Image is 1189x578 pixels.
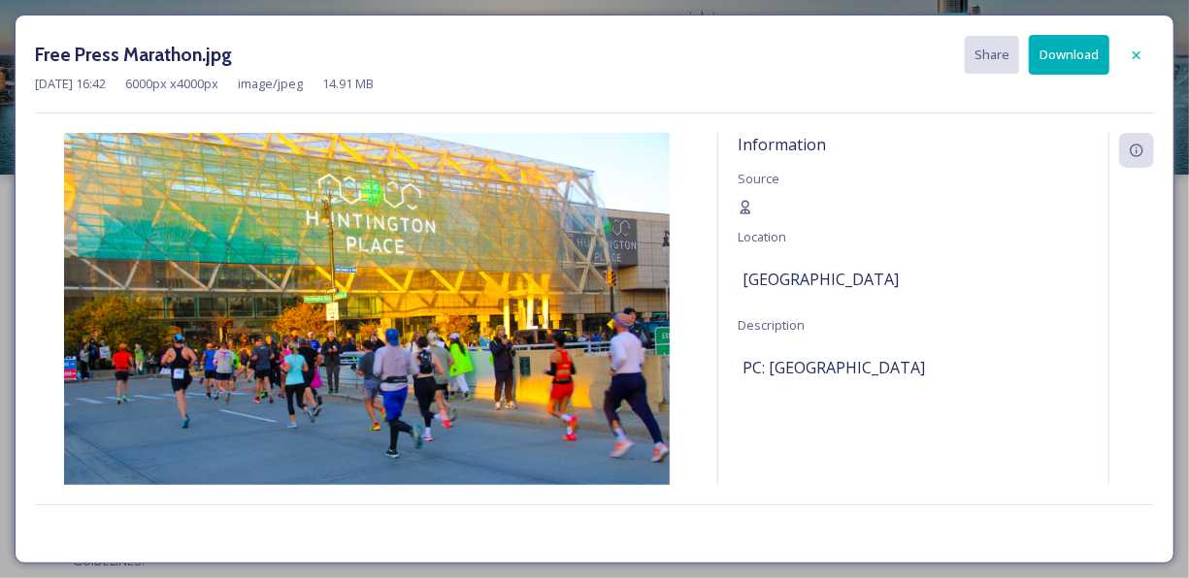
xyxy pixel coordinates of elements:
span: 14.91 MB [322,75,374,93]
span: Description [738,316,805,334]
span: Information [738,134,826,155]
button: Download [1029,35,1109,75]
button: Share [965,36,1019,74]
img: Free%20Press%20Marathon.jpg [35,133,698,536]
span: PC: [GEOGRAPHIC_DATA] [743,356,925,379]
span: 6000 px x 4000 px [125,75,218,93]
h3: Free Press Marathon.jpg [35,41,232,69]
span: Location [738,228,786,245]
span: [DATE] 16:42 [35,75,106,93]
span: image/jpeg [238,75,303,93]
span: Source [738,170,779,187]
span: [GEOGRAPHIC_DATA] [743,268,899,291]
